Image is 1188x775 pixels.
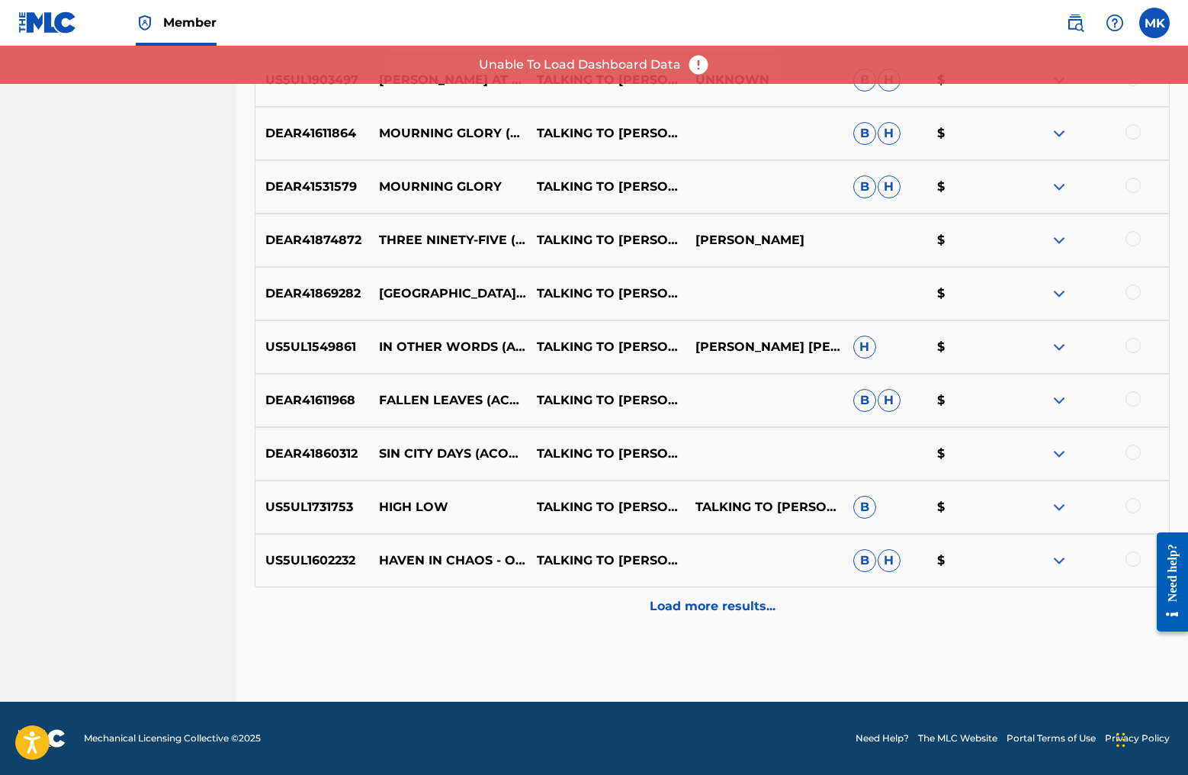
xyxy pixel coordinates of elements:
[1066,14,1084,32] img: search
[527,338,685,356] p: TALKING TO [PERSON_NAME]
[1139,8,1170,38] div: User Menu
[369,124,527,143] p: MOURNING GLORY (ACOUSTIC VERSION)
[1050,124,1068,143] img: expand
[1050,445,1068,463] img: expand
[1050,178,1068,196] img: expand
[84,732,261,745] span: Mechanical Licensing Collective © 2025
[255,178,369,196] p: DEAR41531579
[927,231,1011,249] p: $
[527,231,685,249] p: TALKING TO [PERSON_NAME]
[1050,552,1068,570] img: expand
[853,389,876,412] span: B
[527,285,685,303] p: TALKING TO [PERSON_NAME]
[255,498,369,516] p: US5UL1731753
[853,122,876,145] span: B
[255,231,369,249] p: DEAR41874872
[650,597,775,616] p: Load more results...
[527,124,685,143] p: TALKING TO [PERSON_NAME]
[856,732,909,745] a: Need Help?
[685,231,843,249] p: [PERSON_NAME]
[853,175,876,198] span: B
[927,445,1011,463] p: $
[369,552,527,570] p: HAVEN IN CHAOS - ORIGINAL MIX
[878,389,901,412] span: H
[927,498,1011,516] p: $
[878,175,901,198] span: H
[853,496,876,519] span: B
[927,124,1011,143] p: $
[163,14,217,31] span: Member
[369,498,527,516] p: HIGH LOW
[255,445,369,463] p: DEAR41860312
[527,178,685,196] p: TALKING TO [PERSON_NAME]
[1105,732,1170,745] a: Privacy Policy
[18,11,77,34] img: MLC Logo
[927,391,1011,410] p: $
[479,56,681,74] p: Unable To Load Dashboard Data
[1050,285,1068,303] img: expand
[369,285,527,303] p: [GEOGRAPHIC_DATA] (SINGE VERSION)
[687,53,710,76] img: error
[1106,14,1124,32] img: help
[369,231,527,249] p: THREE NINETY-FIVE (LAZY [DATE] DUBSTEP REMIX)
[369,445,527,463] p: SIN CITY DAYS (ACOUSTIC VERSION)
[527,445,685,463] p: TALKING TO [PERSON_NAME]
[136,14,154,32] img: Top Rightsholder
[853,549,876,572] span: B
[685,498,843,516] p: TALKING TO [PERSON_NAME]
[878,122,901,145] span: H
[1116,717,1125,763] div: Ziehen
[878,549,901,572] span: H
[1112,702,1188,775] div: Chat-Widget
[927,338,1011,356] p: $
[1007,732,1096,745] a: Portal Terms of Use
[369,178,527,196] p: MOURNING GLORY
[255,552,369,570] p: US5UL1602232
[255,124,369,143] p: DEAR41611864
[1050,338,1068,356] img: expand
[1050,391,1068,410] img: expand
[18,729,66,748] img: logo
[369,338,527,356] p: IN OTHER WORDS (ACOUSTIC)
[527,498,685,516] p: TALKING TO [PERSON_NAME]
[1100,8,1130,38] div: Help
[1060,8,1090,38] a: Public Search
[685,338,843,356] p: [PERSON_NAME] [PERSON_NAME]
[255,391,369,410] p: DEAR41611968
[1050,231,1068,249] img: expand
[927,552,1011,570] p: $
[927,178,1011,196] p: $
[255,285,369,303] p: DEAR41869282
[527,552,685,570] p: TALKING TO [PERSON_NAME]
[369,391,527,410] p: FALLEN LEAVES (ACOUSTIC VERSION)
[527,391,685,410] p: TALKING TO [PERSON_NAME]
[1145,519,1188,645] iframe: Resource Center
[1050,498,1068,516] img: expand
[255,338,369,356] p: US5UL1549861
[918,732,997,745] a: The MLC Website
[927,285,1011,303] p: $
[1112,702,1188,775] iframe: Chat Widget
[853,336,876,359] span: H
